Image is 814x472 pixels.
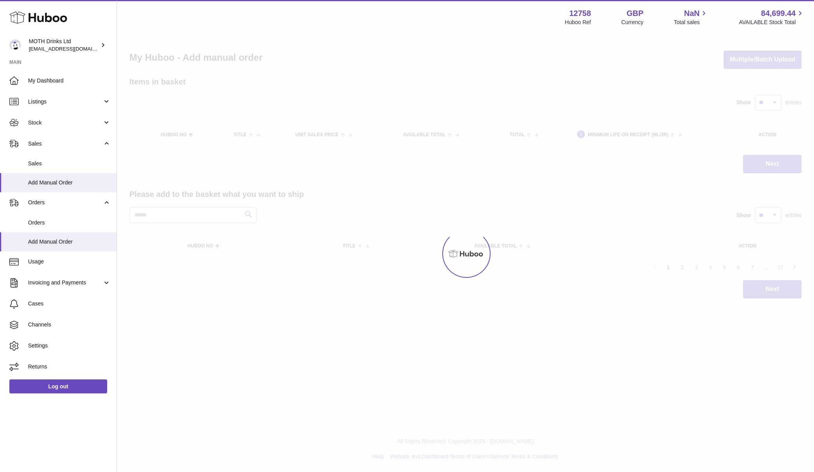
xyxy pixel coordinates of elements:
[28,179,111,186] span: Add Manual Order
[28,321,111,328] span: Channels
[28,300,111,307] span: Cases
[565,19,591,26] div: Huboo Ref
[28,98,102,105] span: Listings
[761,8,796,19] span: 84,699.44
[684,8,699,19] span: NaN
[28,363,111,370] span: Returns
[674,8,708,26] a: NaN Total sales
[627,8,643,19] strong: GBP
[28,279,102,286] span: Invoicing and Payments
[674,19,708,26] span: Total sales
[28,342,111,349] span: Settings
[622,19,644,26] div: Currency
[9,379,107,393] a: Log out
[569,8,591,19] strong: 12758
[29,46,115,52] span: [EMAIL_ADDRESS][DOMAIN_NAME]
[28,77,111,84] span: My Dashboard
[29,38,99,53] div: MOTH Drinks Ltd
[28,140,102,147] span: Sales
[28,160,111,167] span: Sales
[28,238,111,246] span: Add Manual Order
[28,258,111,265] span: Usage
[739,8,805,26] a: 84,699.44 AVAILABLE Stock Total
[28,199,102,206] span: Orders
[9,39,21,51] img: orders@mothdrinks.com
[28,119,102,126] span: Stock
[28,219,111,226] span: Orders
[739,19,805,26] span: AVAILABLE Stock Total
